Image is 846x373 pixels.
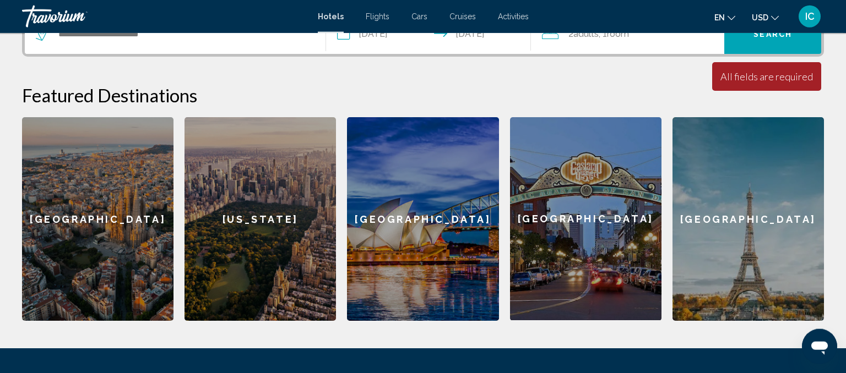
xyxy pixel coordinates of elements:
button: Change language [714,9,735,25]
span: Adults [573,29,599,39]
iframe: Bouton de lancement de la fenêtre de messagerie [802,329,837,364]
h2: Featured Destinations [22,84,824,106]
button: Check-in date: Dec 31, 2025 Check-out date: Jan 4, 2026 [326,14,531,54]
a: Cars [411,12,427,21]
a: [GEOGRAPHIC_DATA] [22,117,173,321]
a: Flights [366,12,389,21]
button: Travelers: 2 adults, 0 children [531,14,725,54]
a: [GEOGRAPHIC_DATA] [510,117,661,321]
a: Hotels [318,12,344,21]
a: Activities [498,12,529,21]
span: , 1 [599,26,629,42]
span: Search [753,30,792,39]
div: [GEOGRAPHIC_DATA] [510,117,661,320]
a: Cruises [449,12,476,21]
div: Search widget [25,14,821,54]
span: en [714,13,725,22]
button: User Menu [795,5,824,28]
span: IC [805,11,815,22]
a: Travorium [22,6,307,28]
a: [GEOGRAPHIC_DATA] [673,117,824,321]
button: Search [724,14,821,54]
span: USD [752,13,768,22]
span: 2 [568,26,599,42]
button: Change currency [752,9,779,25]
span: Room [607,29,629,39]
div: All fields are required [720,70,813,83]
a: [US_STATE] [185,117,336,321]
a: [GEOGRAPHIC_DATA] [347,117,498,321]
